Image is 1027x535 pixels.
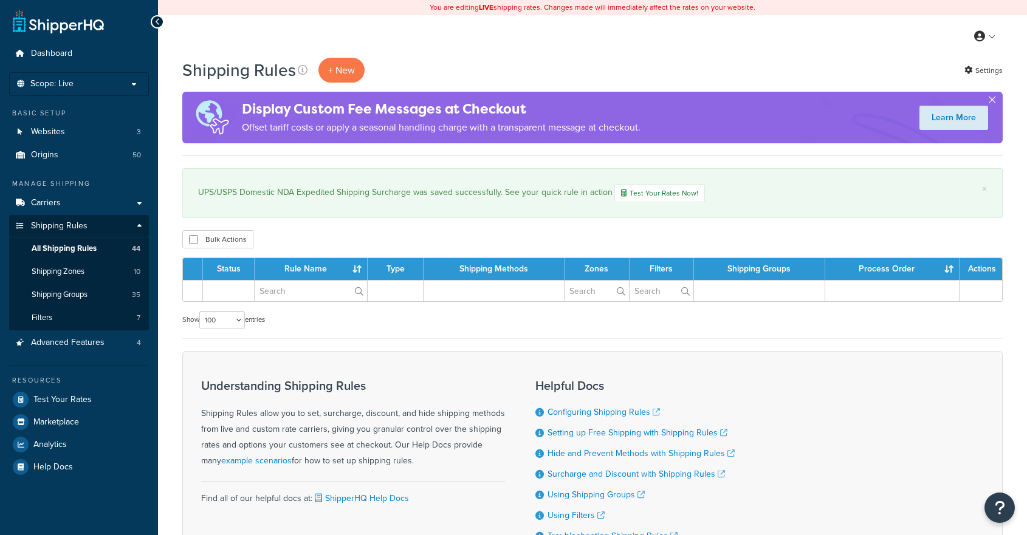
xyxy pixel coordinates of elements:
li: Shipping Groups [9,284,149,306]
span: Carriers [31,198,61,208]
input: Search [565,281,628,301]
h3: Understanding Shipping Rules [201,379,505,392]
th: Zones [565,258,629,280]
a: Test Your Rates Now! [614,184,705,202]
input: Search [255,281,367,301]
th: Shipping Groups [694,258,825,280]
p: Offset tariff costs or apply a seasonal handling charge with a transparent message at checkout. [242,119,641,136]
a: Marketplace [9,411,149,433]
a: Configuring Shipping Rules [548,406,660,418]
a: × [982,184,987,194]
li: Origins [9,144,149,166]
th: Shipping Methods [424,258,565,280]
th: Process Order [825,258,960,280]
select: Showentries [199,311,245,329]
li: All Shipping Rules [9,237,149,260]
span: 3 [137,127,141,137]
div: UPS/USPS Domestic NDA Expedited Shipping Surcharge was saved successfully. See your quick rule in... [198,184,987,202]
span: Analytics [33,440,67,450]
a: Filters 7 [9,307,149,329]
a: ShipperHQ Help Docs [312,492,409,505]
div: Resources [9,375,149,386]
th: Type [368,258,424,280]
a: Shipping Rules [9,215,149,237]
h1: Shipping Rules [182,58,296,82]
a: example scenarios [221,454,292,467]
a: Setting up Free Shipping with Shipping Rules [548,426,727,439]
a: All Shipping Rules 44 [9,237,149,260]
span: 44 [132,244,140,254]
li: Filters [9,307,149,329]
li: Shipping Zones [9,261,149,283]
li: Websites [9,121,149,143]
span: Advanced Features [31,338,105,348]
th: Actions [960,258,1002,280]
button: Open Resource Center [984,492,1015,523]
a: ShipperHQ Home [13,9,104,33]
span: Marketplace [33,417,79,428]
span: Shipping Groups [32,290,88,300]
a: Shipping Groups 35 [9,284,149,306]
a: Surcharge and Discount with Shipping Rules [548,468,725,480]
a: Settings [964,62,1003,79]
a: Advanced Features 4 [9,332,149,354]
th: Filters [630,258,694,280]
span: 7 [137,313,140,323]
span: Test Your Rates [33,395,92,405]
span: Dashboard [31,49,72,59]
h4: Display Custom Fee Messages at Checkout [242,99,641,119]
div: Shipping Rules allow you to set, surcharge, discount, and hide shipping methods from live and cus... [201,379,505,469]
a: Carriers [9,192,149,214]
span: Help Docs [33,462,73,472]
a: Test Your Rates [9,389,149,411]
a: Dashboard [9,43,149,65]
a: Websites 3 [9,121,149,143]
span: Origins [31,150,58,160]
span: Shipping Zones [32,267,84,277]
a: Shipping Zones 10 [9,261,149,283]
span: 10 [134,267,140,277]
a: Help Docs [9,456,149,478]
a: Learn More [919,106,988,130]
button: Bulk Actions [182,230,253,248]
span: All Shipping Rules [32,244,97,254]
span: Scope: Live [30,79,74,89]
li: Shipping Rules [9,215,149,330]
img: duties-banner-06bc72dcb5fe05cb3f9472aba00be2ae8eb53ab6f0d8bb03d382ba314ac3c341.png [182,92,242,143]
th: Status [203,258,255,280]
div: Find all of our helpful docs at: [201,481,505,506]
span: Shipping Rules [31,221,88,231]
span: Websites [31,127,65,137]
input: Search [630,281,693,301]
p: + New [318,58,365,83]
div: Basic Setup [9,108,149,118]
th: Rule Name [255,258,368,280]
a: Origins 50 [9,144,149,166]
div: Manage Shipping [9,179,149,189]
span: 35 [132,290,140,300]
li: Advanced Features [9,332,149,354]
h3: Helpful Docs [535,379,735,392]
a: Using Filters [548,509,605,522]
span: 50 [132,150,141,160]
b: LIVE [479,2,493,13]
a: Hide and Prevent Methods with Shipping Rules [548,447,735,460]
a: Analytics [9,434,149,455]
a: Using Shipping Groups [548,488,645,501]
label: Show entries [182,311,265,329]
span: Filters [32,313,52,323]
span: 4 [137,338,141,348]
